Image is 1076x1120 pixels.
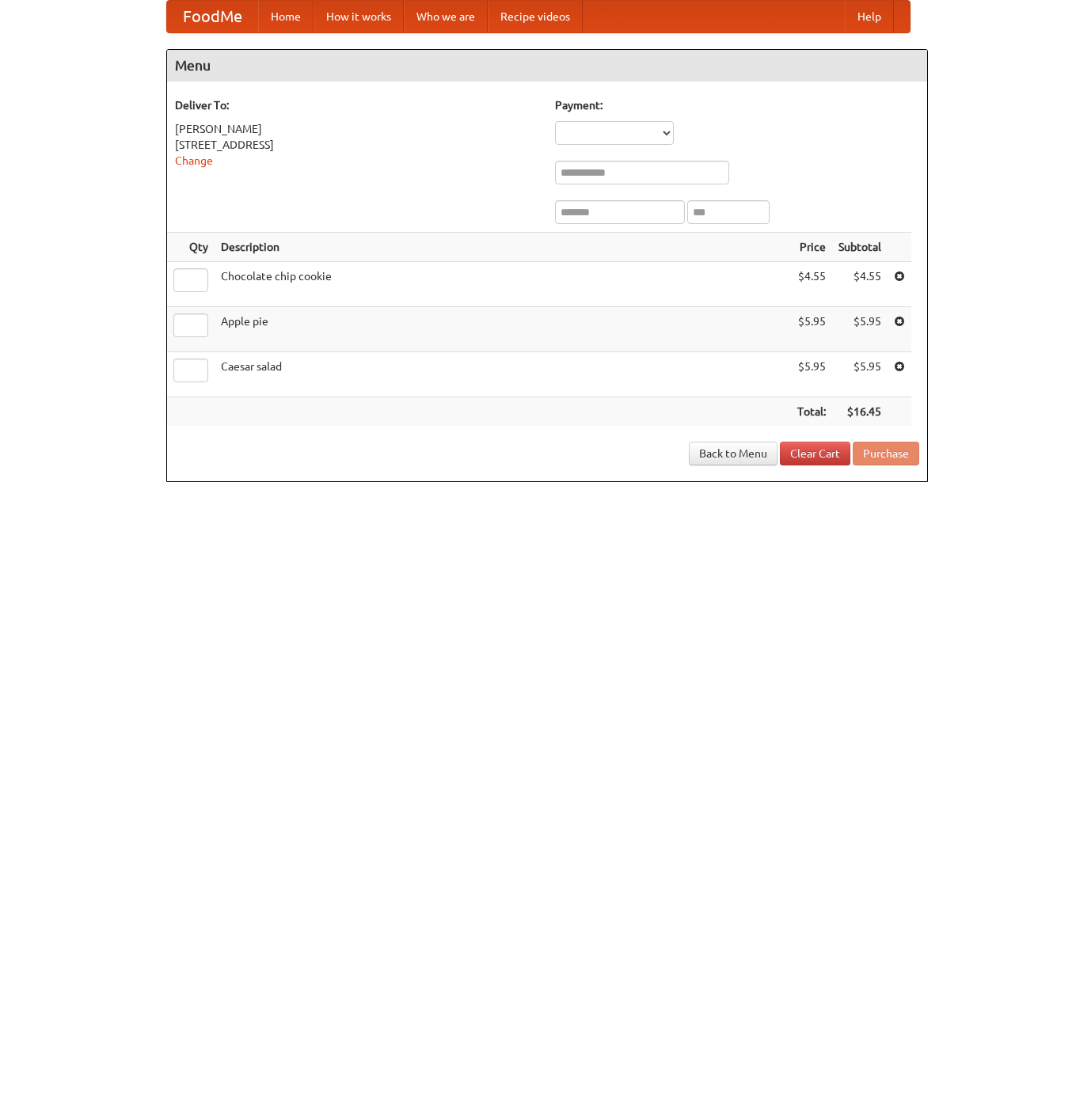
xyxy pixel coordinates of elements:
[175,137,539,153] div: [STREET_ADDRESS]
[832,233,888,262] th: Subtotal
[167,1,258,32] a: FoodMe
[791,352,832,397] td: $5.95
[791,307,832,352] td: $5.95
[404,1,488,32] a: Who we are
[555,97,919,113] h5: Payment:
[780,442,850,465] a: Clear Cart
[689,442,778,465] a: Back to Menu
[215,233,791,262] th: Description
[175,121,539,137] div: [PERSON_NAME]
[175,154,213,167] a: Change
[215,307,791,352] td: Apple pie
[832,397,888,427] th: $16.45
[314,1,404,32] a: How it works
[832,307,888,352] td: $5.95
[215,352,791,397] td: Caesar salad
[832,352,888,397] td: $5.95
[488,1,583,32] a: Recipe videos
[791,233,832,262] th: Price
[791,397,832,427] th: Total:
[845,1,894,32] a: Help
[167,233,215,262] th: Qty
[832,262,888,307] td: $4.55
[175,97,539,113] h5: Deliver To:
[258,1,314,32] a: Home
[853,442,919,465] button: Purchase
[215,262,791,307] td: Chocolate chip cookie
[167,50,927,82] h4: Menu
[791,262,832,307] td: $4.55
